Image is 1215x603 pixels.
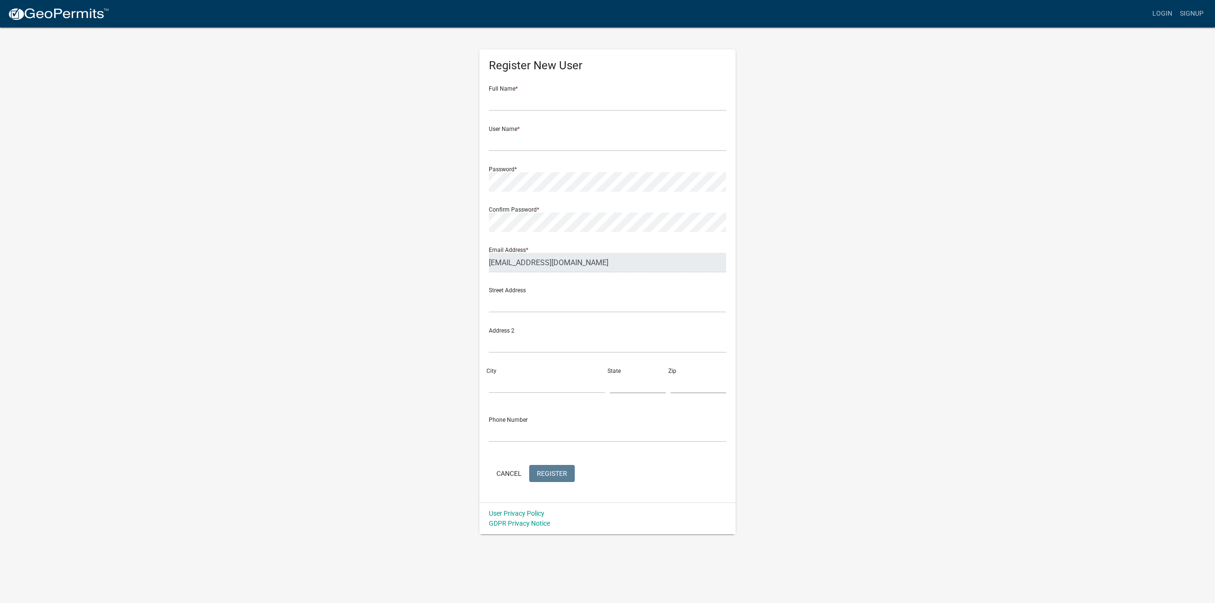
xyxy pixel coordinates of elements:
[489,465,529,482] button: Cancel
[1176,5,1207,23] a: Signup
[489,510,544,517] a: User Privacy Policy
[489,59,726,73] h5: Register New User
[529,465,575,482] button: Register
[1149,5,1176,23] a: Login
[537,469,567,477] span: Register
[489,520,550,527] a: GDPR Privacy Notice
